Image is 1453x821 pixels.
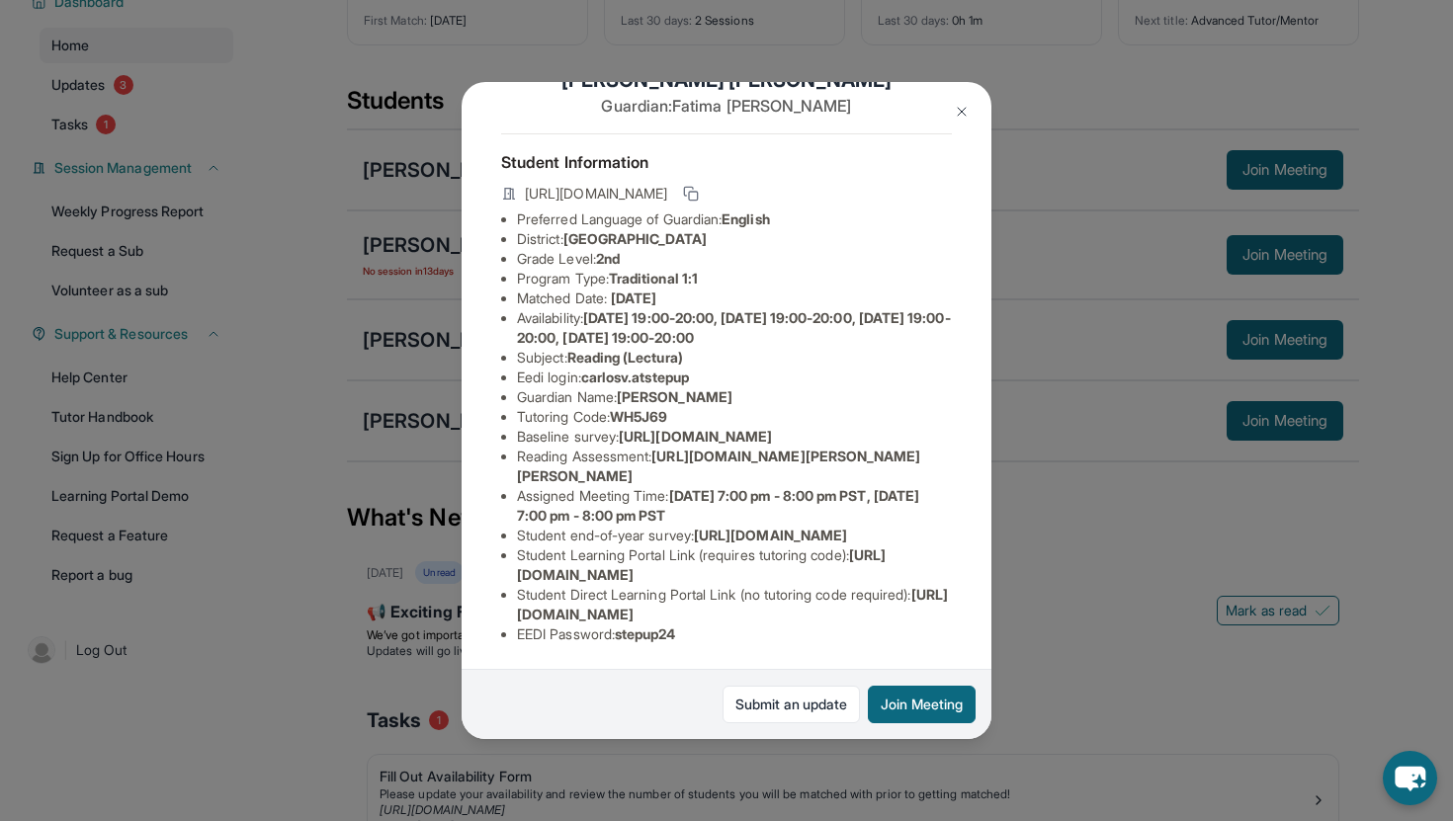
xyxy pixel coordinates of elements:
li: Availability: [517,308,952,348]
button: chat-button [1383,751,1437,805]
span: [URL][DOMAIN_NAME] [619,428,772,445]
li: Student Direct Learning Portal Link (no tutoring code required) : [517,585,952,624]
li: Reading Assessment : [517,447,952,486]
span: [PERSON_NAME] [617,388,732,405]
span: Reading (Lectura) [567,349,683,366]
li: Program Type: [517,269,952,288]
span: stepup24 [615,625,676,642]
li: Tutoring Code : [517,407,952,427]
li: Matched Date: [517,288,952,308]
p: Guardian: Fatima [PERSON_NAME] [501,94,952,118]
span: carlosv.atstepup [581,369,689,385]
img: Close Icon [954,104,970,120]
span: [DATE] [611,289,656,306]
li: District: [517,229,952,249]
span: [DATE] 19:00-20:00, [DATE] 19:00-20:00, [DATE] 19:00-20:00, [DATE] 19:00-20:00 [517,309,951,346]
span: WH5J69 [610,408,667,425]
li: Preferred Language of Guardian: [517,209,952,229]
li: Grade Level: [517,249,952,269]
li: Assigned Meeting Time : [517,486,952,526]
span: [URL][DOMAIN_NAME][PERSON_NAME][PERSON_NAME] [517,448,921,484]
li: Eedi login : [517,368,952,387]
li: EEDI Password : [517,624,952,644]
span: [URL][DOMAIN_NAME] [694,527,847,543]
li: Baseline survey : [517,427,952,447]
span: English [722,210,770,227]
button: Join Meeting [868,686,976,723]
span: [URL][DOMAIN_NAME] [525,184,667,204]
span: [DATE] 7:00 pm - 8:00 pm PST, [DATE] 7:00 pm - 8:00 pm PST [517,487,919,524]
a: Submit an update [723,686,860,723]
button: Copy link [679,182,703,205]
span: [GEOGRAPHIC_DATA] [563,230,707,247]
li: Student end-of-year survey : [517,526,952,545]
li: Subject : [517,348,952,368]
li: Guardian Name : [517,387,952,407]
span: Traditional 1:1 [609,270,698,287]
h4: Student Information [501,150,952,174]
span: 2nd [596,250,620,267]
li: Student Learning Portal Link (requires tutoring code) : [517,545,952,585]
